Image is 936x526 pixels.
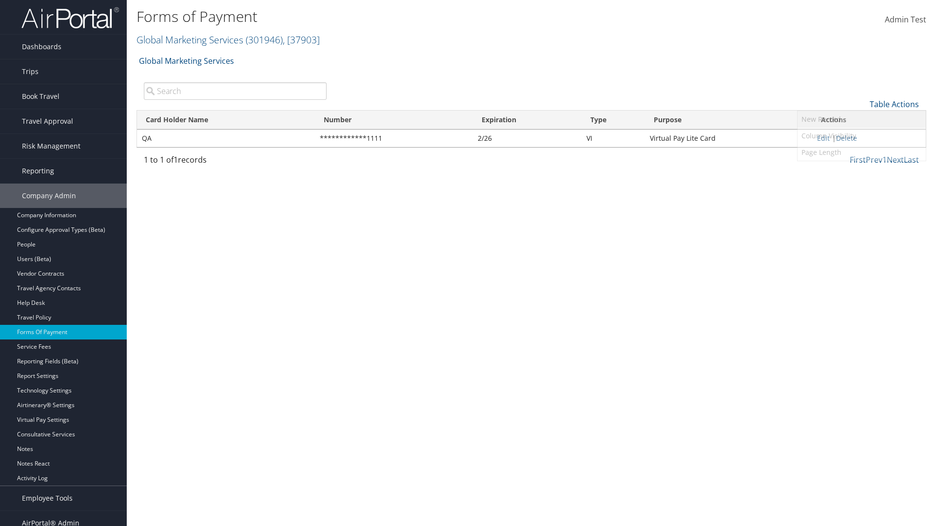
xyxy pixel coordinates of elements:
span: Dashboards [22,35,61,59]
a: New Record [798,111,926,128]
span: Book Travel [22,84,59,109]
span: Risk Management [22,134,80,158]
span: Reporting [22,159,54,183]
span: Employee Tools [22,486,73,510]
span: Company Admin [22,184,76,208]
span: Travel Approval [22,109,73,133]
span: Trips [22,59,39,84]
a: Column Visibility [798,128,926,144]
img: airportal-logo.png [21,6,119,29]
a: Page Length [798,144,926,161]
